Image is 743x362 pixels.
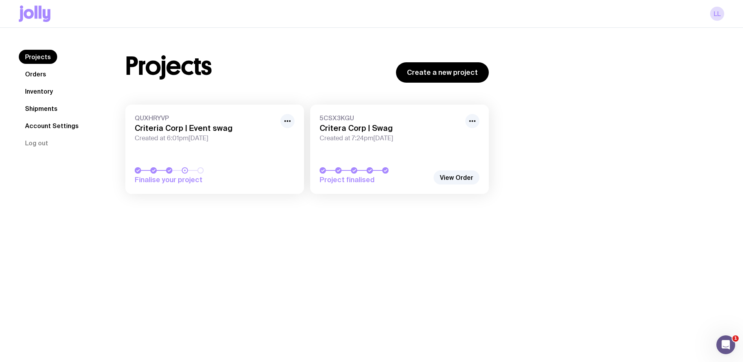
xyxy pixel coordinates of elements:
span: Created at 7:24pm[DATE] [320,134,461,142]
a: Orders [19,67,52,81]
h1: Projects [125,54,212,79]
span: Finalise your project [135,175,244,185]
a: View Order [434,170,479,185]
a: QUXHRYVPCriteria Corp | Event swagCreated at 6:01pm[DATE]Finalise your project [125,105,304,194]
span: Created at 6:01pm[DATE] [135,134,276,142]
a: LL [710,7,724,21]
span: 1 [732,335,739,342]
a: Shipments [19,101,64,116]
span: QUXHRYVP [135,114,276,122]
h3: Criteria Corp | Event swag [135,123,276,133]
a: Inventory [19,84,59,98]
a: Projects [19,50,57,64]
h3: Critera Corp | Swag [320,123,461,133]
a: Account Settings [19,119,85,133]
span: Project finalised [320,175,429,185]
a: 5CSX3KGUCritera Corp | SwagCreated at 7:24pm[DATE]Project finalised [310,105,489,194]
span: 5CSX3KGU [320,114,461,122]
iframe: Intercom live chat [716,335,735,354]
button: Log out [19,136,54,150]
a: Create a new project [396,62,489,83]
